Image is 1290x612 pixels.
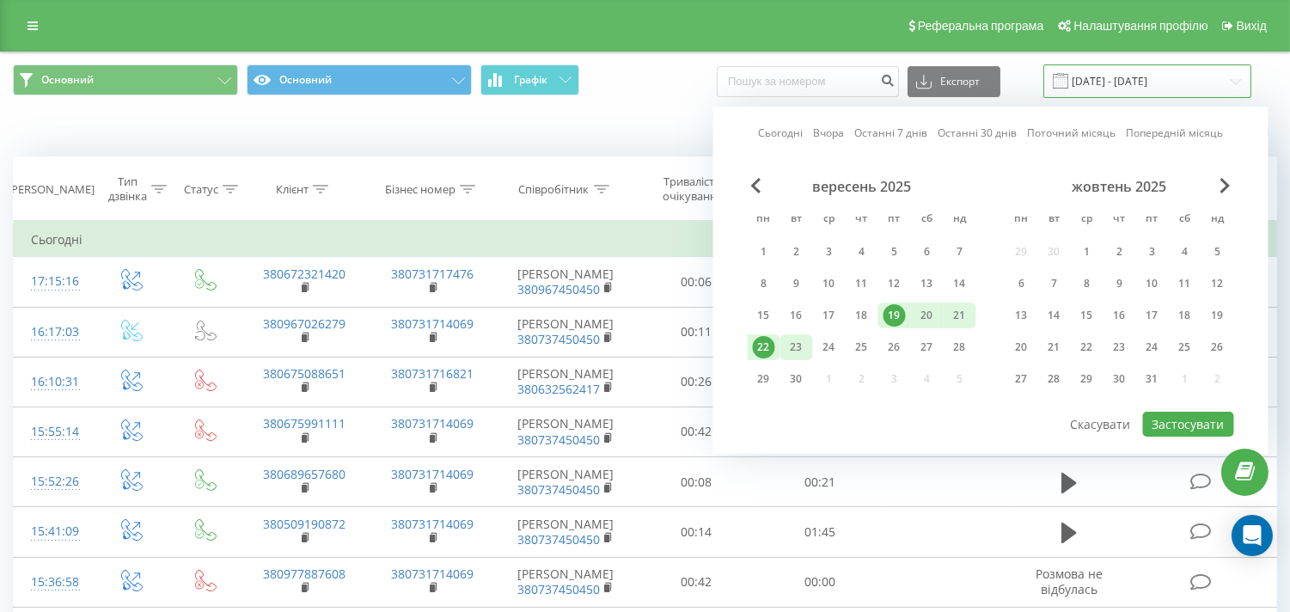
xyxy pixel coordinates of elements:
[780,239,813,265] div: вт 2 вер 2025 р.
[1006,334,1038,360] div: пн 20 жовт 2025 р.
[878,303,911,328] div: пт 19 вер 2025 р.
[1207,272,1229,295] div: 12
[751,178,761,193] span: Previous Month
[517,381,600,397] a: 380632562417
[1126,125,1223,141] a: Попередній місяць
[816,207,842,233] abbr: середа
[748,303,780,328] div: пн 15 вер 2025 р.
[517,481,600,498] a: 380737450450
[1141,336,1164,358] div: 24
[1009,207,1035,233] abbr: понеділок
[1042,207,1067,233] abbr: вівторок
[878,334,911,360] div: пт 26 вер 2025 р.
[1043,304,1066,327] div: 14
[949,304,971,327] div: 21
[1207,336,1229,358] div: 26
[1136,271,1169,297] div: пт 10 жовт 2025 р.
[1169,271,1201,297] div: сб 11 жовт 2025 р.
[813,334,846,360] div: ср 24 вер 2025 р.
[854,125,927,141] a: Останні 7 днів
[1237,19,1267,33] span: Вихід
[651,174,735,204] div: Тривалість очікування
[1109,336,1131,358] div: 23
[1043,272,1066,295] div: 7
[497,257,635,307] td: [PERSON_NAME]
[1220,178,1231,193] span: Next Month
[846,271,878,297] div: чт 11 вер 2025 р.
[391,466,474,482] a: 380731714069
[851,241,873,263] div: 4
[1027,125,1116,141] a: Поточний місяць
[31,315,75,349] div: 16:17:03
[851,304,873,327] div: 18
[391,266,474,282] a: 380731717476
[748,271,780,297] div: пн 8 вер 2025 р.
[748,239,780,265] div: пн 1 вер 2025 р.
[1061,412,1140,437] button: Скасувати
[1169,239,1201,265] div: сб 4 жовт 2025 р.
[911,239,944,265] div: сб 6 вер 2025 р.
[1011,336,1033,358] div: 20
[635,257,759,307] td: 00:06
[497,457,635,507] td: [PERSON_NAME]
[758,507,882,557] td: 01:45
[391,415,474,431] a: 380731714069
[519,182,590,197] div: Співробітник
[1109,241,1131,263] div: 2
[813,239,846,265] div: ср 3 вер 2025 р.
[813,125,844,141] a: Вчора
[780,271,813,297] div: вт 9 вер 2025 р.
[1071,271,1104,297] div: ср 8 жовт 2025 р.
[497,357,635,407] td: [PERSON_NAME]
[911,334,944,360] div: сб 27 вер 2025 р.
[1207,241,1229,263] div: 5
[1201,271,1234,297] div: нд 12 жовт 2025 р.
[882,207,908,233] abbr: п’ятниця
[786,272,808,295] div: 9
[1104,334,1136,360] div: чт 23 жовт 2025 р.
[1109,368,1131,390] div: 30
[514,74,547,86] span: Графік
[263,516,345,532] a: 380509190872
[753,304,775,327] div: 15
[916,241,938,263] div: 6
[497,407,635,456] td: [PERSON_NAME]
[1074,207,1100,233] abbr: середа
[1006,366,1038,392] div: пн 27 жовт 2025 р.
[813,271,846,297] div: ср 10 вер 2025 р.
[949,272,971,295] div: 14
[944,303,976,328] div: нд 21 вер 2025 р.
[1201,334,1234,360] div: нд 26 жовт 2025 р.
[276,182,309,197] div: Клієнт
[748,178,976,195] div: вересень 2025
[263,315,345,332] a: 380967026279
[1011,272,1033,295] div: 6
[1172,207,1198,233] abbr: субота
[1109,272,1131,295] div: 9
[758,457,882,507] td: 00:21
[818,336,841,358] div: 24
[31,415,75,449] div: 15:55:14
[1207,304,1229,327] div: 19
[758,125,803,141] a: Сьогодні
[944,271,976,297] div: нд 14 вер 2025 р.
[635,457,759,507] td: 00:08
[1043,336,1066,358] div: 21
[944,239,976,265] div: нд 7 вер 2025 р.
[786,368,808,390] div: 30
[8,182,95,197] div: [PERSON_NAME]
[717,66,899,97] input: Пошук за номером
[780,303,813,328] div: вт 16 вер 2025 р.
[784,207,810,233] abbr: вівторок
[818,304,841,327] div: 17
[263,566,345,582] a: 380977887608
[1038,366,1071,392] div: вт 28 жовт 2025 р.
[1104,239,1136,265] div: чт 2 жовт 2025 р.
[878,239,911,265] div: пт 5 вер 2025 р.
[949,336,971,358] div: 28
[1174,241,1196,263] div: 4
[107,174,147,204] div: Тип дзвінка
[818,241,841,263] div: 3
[1076,272,1098,295] div: 8
[497,557,635,607] td: [PERSON_NAME]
